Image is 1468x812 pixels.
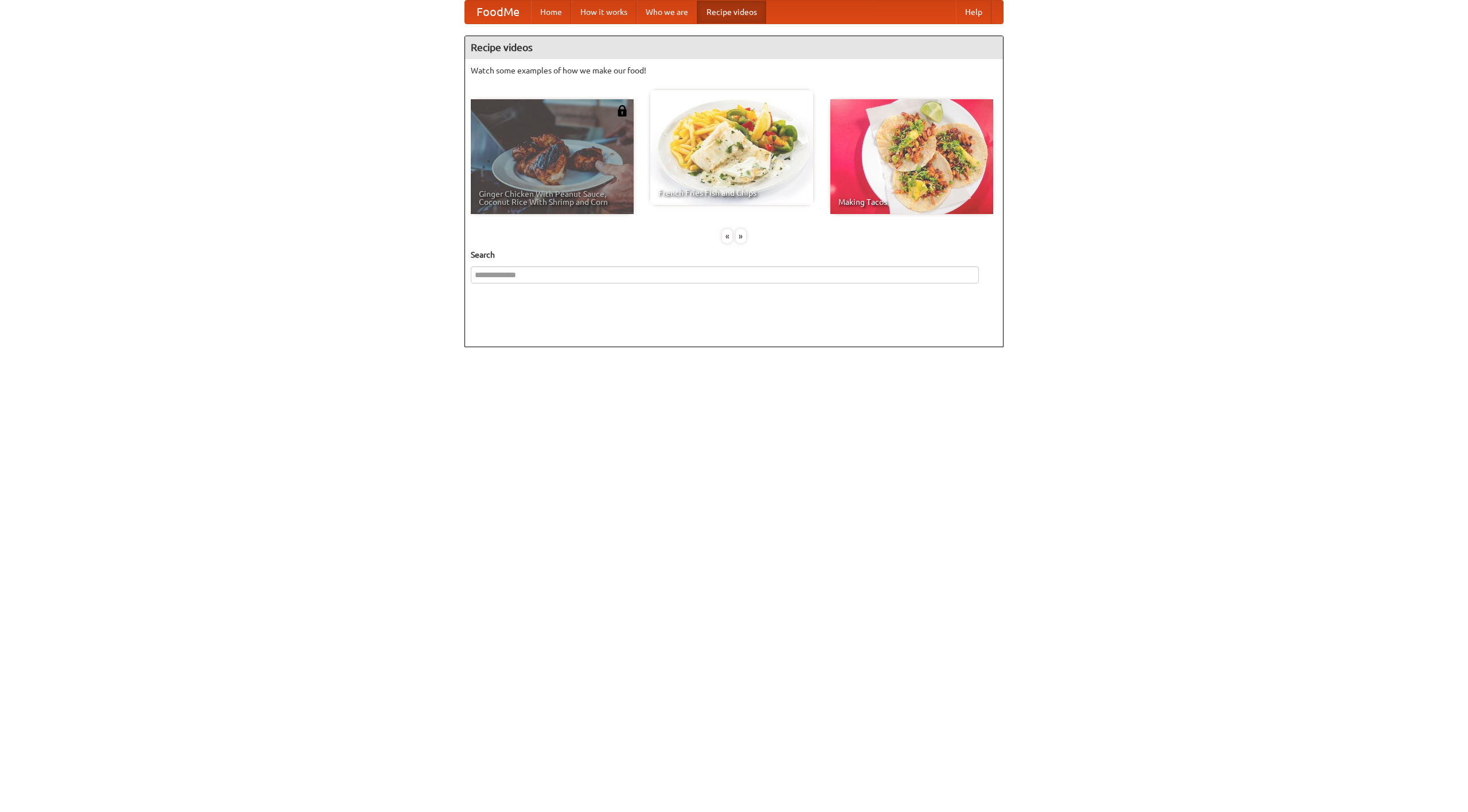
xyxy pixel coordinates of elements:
span: Making Tacos [838,198,985,206]
a: French Fries Fish and Chips [650,90,813,205]
span: French Fries Fish and Chips [658,189,805,197]
a: Home [531,1,571,24]
a: Recipe videos [697,1,766,24]
img: 483408.png [616,105,628,116]
h4: Recipe videos [465,36,1003,59]
div: « [722,229,732,243]
a: FoodMe [465,1,531,24]
a: Who we are [637,1,697,24]
a: Help [956,1,991,24]
a: How it works [571,1,637,24]
div: » [736,229,746,243]
h5: Search [471,249,997,261]
p: Watch some examples of how we make our food! [471,65,997,76]
a: Making Tacos [830,99,993,214]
